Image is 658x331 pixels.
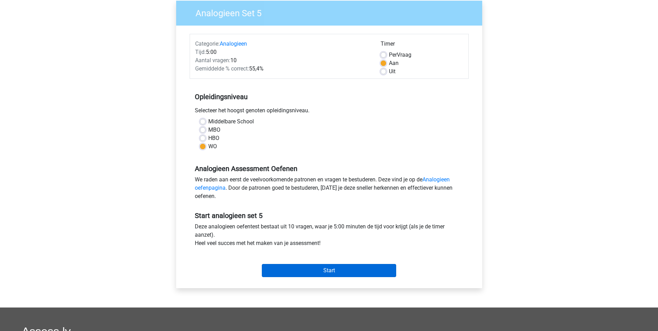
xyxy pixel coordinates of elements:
[389,51,397,58] span: Per
[220,40,247,47] a: Analogieen
[208,142,217,151] label: WO
[208,126,220,134] label: MBO
[262,264,396,277] input: Start
[195,90,464,104] h5: Opleidingsniveau
[190,176,469,203] div: We raden aan eerst de veelvoorkomende patronen en vragen te bestuderen. Deze vind je op de . Door...
[195,57,230,64] span: Aantal vragen:
[208,117,254,126] label: Middelbare School
[389,51,411,59] label: Vraag
[190,223,469,250] div: Deze analogieen oefentest bestaat uit 10 vragen, waar je 5:00 minuten de tijd voor krijgt (als je...
[190,48,375,56] div: 5:00
[195,164,464,173] h5: Analogieen Assessment Oefenen
[389,59,399,67] label: Aan
[195,40,220,47] span: Categorie:
[195,49,206,55] span: Tijd:
[389,67,395,76] label: Uit
[190,56,375,65] div: 10
[208,134,219,142] label: HBO
[190,106,469,117] div: Selecteer het hoogst genoten opleidingsniveau.
[195,211,464,220] h5: Start analogieen set 5
[190,65,375,73] div: 55,4%
[187,5,477,19] h3: Analogieen Set 5
[195,65,249,72] span: Gemiddelde % correct:
[381,40,463,51] div: Timer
